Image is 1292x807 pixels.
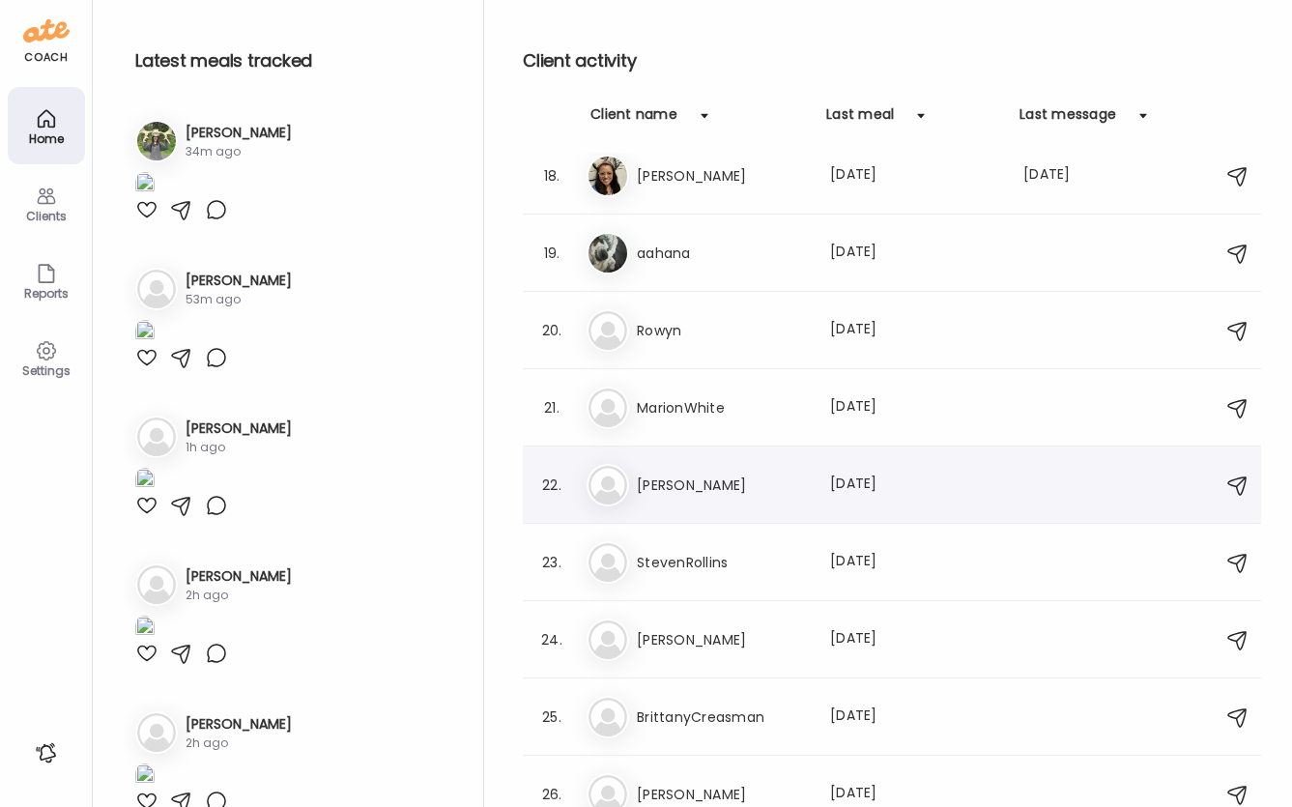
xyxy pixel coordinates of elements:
img: avatars%2FguMlrAoU3Qe0WxLzca1mfYkwLcQ2 [137,122,176,160]
div: [DATE] [830,551,1000,574]
div: 20. [540,319,563,342]
h3: Rowyn [637,319,807,342]
h3: aahana [637,242,807,265]
div: 21. [540,396,563,419]
div: Clients [12,210,81,222]
div: 19. [540,242,563,265]
div: Reports [12,287,81,300]
img: bg-avatar-default.svg [589,543,627,582]
div: [DATE] [830,319,1000,342]
div: [DATE] [830,474,1000,497]
h3: BrittanyCreasman [637,706,807,729]
img: bg-avatar-default.svg [137,713,176,752]
h2: Latest meals tracked [135,46,452,75]
img: bg-avatar-default.svg [589,466,627,504]
div: Last meal [826,104,894,135]
div: Settings [12,364,81,377]
div: Home [12,132,81,145]
img: bg-avatar-default.svg [589,389,627,427]
div: 2h ago [186,735,292,752]
div: 2h ago [186,587,292,604]
h3: StevenRollins [637,551,807,574]
img: avatars%2F38aO6Owoi3OlQMQwxrh6Itp12V92 [589,234,627,273]
h3: [PERSON_NAME] [637,783,807,806]
h3: [PERSON_NAME] [186,418,292,439]
div: [DATE] [830,783,1000,806]
h3: MarionWhite [637,396,807,419]
div: [DATE] [1023,164,1099,187]
h3: [PERSON_NAME] [637,474,807,497]
div: 22. [540,474,563,497]
img: images%2FJdB2gNw2FZMKqUIAt3aI9njhI6D3%2FNl0W96M36rKOW98VZJiX%2FkBeuCRFdsIRr6EBEq4VH_1080 [135,320,155,346]
img: bg-avatar-default.svg [137,270,176,308]
img: bg-avatar-default.svg [589,698,627,736]
div: [DATE] [830,628,1000,651]
h3: [PERSON_NAME] [186,566,292,587]
h3: [PERSON_NAME] [186,123,292,143]
div: [DATE] [830,164,1000,187]
h2: Client activity [523,46,1261,75]
h3: [PERSON_NAME] [637,164,807,187]
div: Last message [1019,104,1116,135]
div: Client name [590,104,677,135]
div: [DATE] [830,242,1000,265]
img: images%2FgSnh2nEFsXV1uZNxAjM2RCRngen2%2Ffavorites%2FJRwDo2WTIuCgPVHg13jj_1080 [135,616,155,642]
img: images%2FguMlrAoU3Qe0WxLzca1mfYkwLcQ2%2F0j7CGNGtMWEJniw8Wu16%2FDNbv5XhPIUiG1WfGLU86_1080 [135,172,155,198]
img: bg-avatar-default.svg [137,565,176,604]
div: 25. [540,706,563,729]
img: bg-avatar-default.svg [589,620,627,659]
div: 24. [540,628,563,651]
div: 53m ago [186,291,292,308]
img: avatars%2FsCoOxfe5LKSztrh2iwVaRnI5kXA3 [589,157,627,195]
h3: [PERSON_NAME] [186,271,292,291]
h3: [PERSON_NAME] [186,714,292,735]
div: [DATE] [830,396,1000,419]
img: ate [23,15,70,46]
div: 26. [540,783,563,806]
img: bg-avatar-default.svg [137,418,176,456]
div: 18. [540,164,563,187]
h3: [PERSON_NAME] [637,628,807,651]
div: 34m ago [186,143,292,160]
div: 23. [540,551,563,574]
div: 1h ago [186,439,292,456]
img: images%2F3tGSY3dx8GUoKIuQhikLuRCPSN33%2Fozb4578mKuiePJut4zKF%2FVt8wajTCoyx1kzQnblsg_1080 [135,764,155,790]
img: images%2FVv5Hqadp83Y4MnRrP5tYi7P5Lf42%2FqvKXTamenoL3rtBYnqqa%2FzBZcEz4gxtg8cjWEV4lv_1080 [135,468,155,494]
div: [DATE] [830,706,1000,729]
img: bg-avatar-default.svg [589,311,627,350]
div: coach [24,49,68,66]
